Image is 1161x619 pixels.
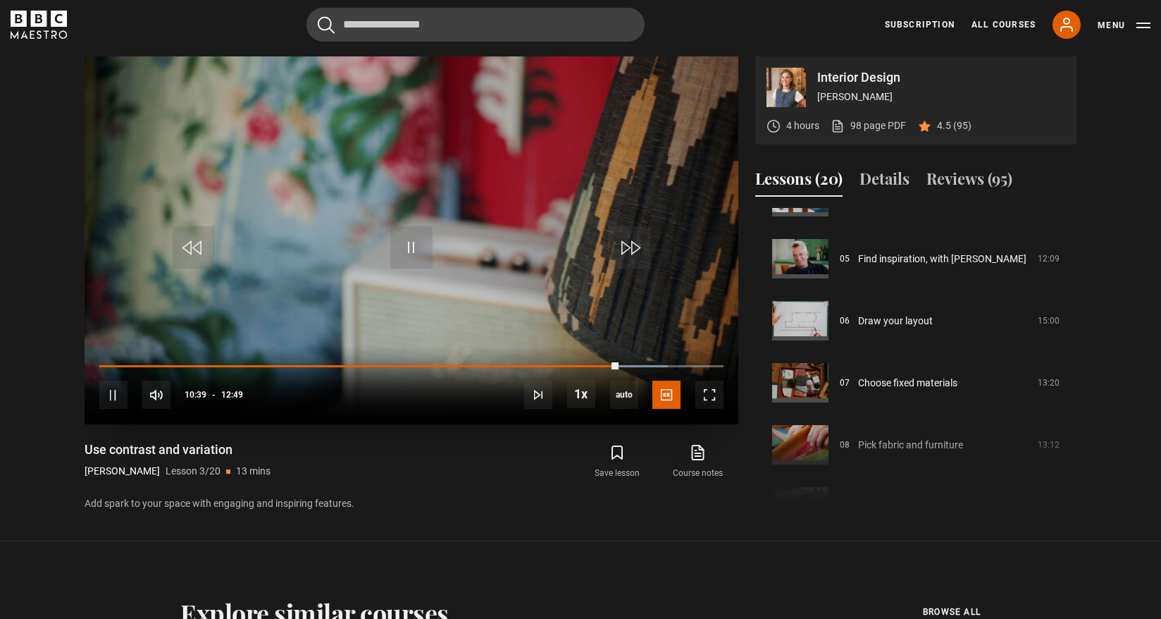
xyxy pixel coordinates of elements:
[885,18,955,31] a: Subscription
[858,376,957,391] a: Choose fixed materials
[524,381,552,409] button: Next Lesson
[658,441,738,482] a: Course notes
[858,252,1026,266] a: Find inspiration, with [PERSON_NAME]
[318,16,335,34] button: Submit the search query
[695,381,724,409] button: Fullscreen
[85,56,738,424] video-js: Video Player
[926,167,1012,197] button: Reviews (95)
[99,365,724,368] div: Progress Bar
[859,167,909,197] button: Details
[166,464,221,479] p: Lesson 3/20
[236,464,271,479] p: 13 mins
[937,118,971,133] p: 4.5 (95)
[923,605,981,619] span: browse all
[817,90,1065,104] p: [PERSON_NAME]
[306,8,645,42] input: Search
[858,314,933,329] a: Draw your layout
[610,381,638,409] span: auto
[1098,18,1150,32] button: Toggle navigation
[85,496,738,511] p: Add spark to your space with engaging and inspiring features.
[99,381,128,409] button: Pause
[85,464,160,479] p: [PERSON_NAME]
[185,382,206,407] span: 10:39
[610,381,638,409] div: Current quality: 720p
[831,118,906,133] a: 98 page PDF
[11,11,67,39] svg: BBC Maestro
[786,118,819,133] p: 4 hours
[85,441,271,458] h1: Use contrast and variation
[212,390,216,400] span: -
[971,18,1036,31] a: All Courses
[142,381,170,409] button: Mute
[817,71,1065,84] p: Interior Design
[652,381,681,409] button: Captions
[567,380,595,408] button: Playback Rate
[221,382,243,407] span: 12:49
[755,167,843,197] button: Lessons (20)
[577,441,657,482] button: Save lesson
